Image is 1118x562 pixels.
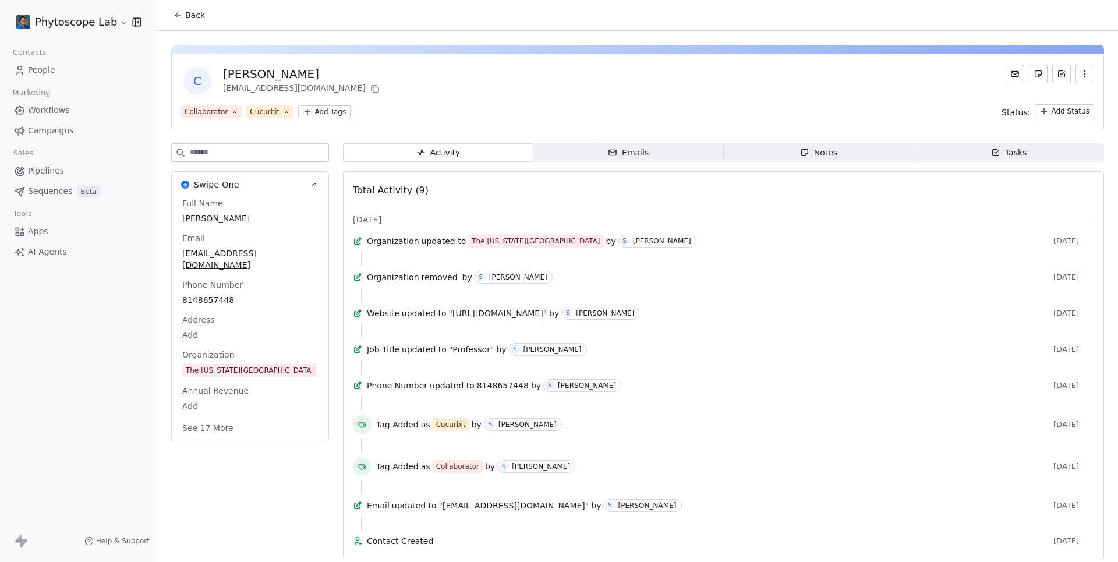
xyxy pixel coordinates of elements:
[513,345,516,354] div: S
[402,307,447,319] span: updated to
[367,344,399,355] span: Job Title
[180,385,251,397] span: Annual Revenue
[472,235,600,247] div: The [US_STATE][GEOGRAPHIC_DATA]
[512,462,570,471] div: [PERSON_NAME]
[531,380,541,391] span: by
[8,144,38,162] span: Sales
[298,105,351,118] button: Add Tags
[502,462,505,471] div: S
[549,307,559,319] span: by
[28,64,55,76] span: People
[421,419,430,430] span: as
[9,101,147,120] a: Workflows
[622,236,626,246] div: S
[167,5,212,26] button: Back
[1053,273,1094,282] span: [DATE]
[618,501,676,510] div: [PERSON_NAME]
[185,107,228,117] div: Collaborator
[175,418,240,439] button: See 17 More
[180,279,245,291] span: Phone Number
[608,501,611,510] div: S
[421,461,430,472] span: as
[436,461,479,472] div: Collaborator
[182,294,318,306] span: 8148657448
[367,307,399,319] span: Website
[477,380,529,391] span: 8148657448
[28,104,70,116] span: Workflows
[172,197,328,441] div: Swipe OneSwipe One
[180,197,225,209] span: Full Name
[182,213,318,224] span: [PERSON_NAME]
[182,248,318,271] span: [EMAIL_ADDRESS][DOMAIN_NAME]
[472,419,482,430] span: by
[422,235,466,247] span: updated to
[250,107,279,117] div: Cucurbit
[353,214,381,225] span: [DATE]
[181,181,189,189] img: Swipe One
[376,461,419,472] span: Tag Added
[194,179,239,190] span: Swipe One
[633,237,691,245] div: [PERSON_NAME]
[422,271,458,283] span: removed
[183,67,211,95] span: C
[96,536,150,546] span: Help & Support
[367,271,419,283] span: Organization
[180,232,207,244] span: Email
[566,309,569,318] div: S
[367,235,419,247] span: Organization
[9,121,147,140] a: Campaigns
[439,500,589,511] span: "[EMAIL_ADDRESS][DOMAIN_NAME]"
[1053,381,1094,390] span: [DATE]
[28,165,64,177] span: Pipelines
[9,161,147,181] a: Pipelines
[28,125,73,137] span: Campaigns
[9,222,147,241] a: Apps
[8,205,37,222] span: Tools
[16,15,30,29] img: SK%20Logo%204k.jpg
[462,271,472,283] span: by
[489,273,547,281] div: [PERSON_NAME]
[9,182,147,201] a: SequencesBeta
[367,380,427,391] span: Phone Number
[991,147,1027,159] div: Tasks
[1002,107,1030,118] span: Status:
[498,420,557,429] div: [PERSON_NAME]
[186,365,314,376] div: The [US_STATE][GEOGRAPHIC_DATA]
[1053,501,1094,510] span: [DATE]
[1053,536,1094,546] span: [DATE]
[223,66,382,82] div: [PERSON_NAME]
[182,400,318,412] span: Add
[436,419,466,430] div: Cucurbit
[489,420,492,429] div: S
[1053,462,1094,471] span: [DATE]
[180,349,237,360] span: Organization
[28,225,48,238] span: Apps
[77,186,100,197] span: Beta
[9,242,147,261] a: AI Agents
[28,246,67,258] span: AI Agents
[8,84,55,101] span: Marketing
[376,419,419,430] span: Tag Added
[449,344,494,355] span: "Professor"
[485,461,495,472] span: by
[367,535,1049,547] span: Contact Created
[353,185,429,196] span: Total Activity (9)
[185,9,205,21] span: Back
[479,273,483,282] div: S
[430,380,475,391] span: updated to
[392,500,437,511] span: updated to
[606,235,616,247] span: by
[1035,104,1094,118] button: Add Status
[591,500,601,511] span: by
[800,147,837,159] div: Notes
[367,500,390,511] span: Email
[576,309,634,317] div: [PERSON_NAME]
[182,329,318,341] span: Add
[28,185,72,197] span: Sequences
[84,536,150,546] a: Help & Support
[1053,309,1094,318] span: [DATE]
[558,381,616,390] div: [PERSON_NAME]
[223,82,382,96] div: [EMAIL_ADDRESS][DOMAIN_NAME]
[449,307,547,319] span: "[URL][DOMAIN_NAME]"
[1053,345,1094,354] span: [DATE]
